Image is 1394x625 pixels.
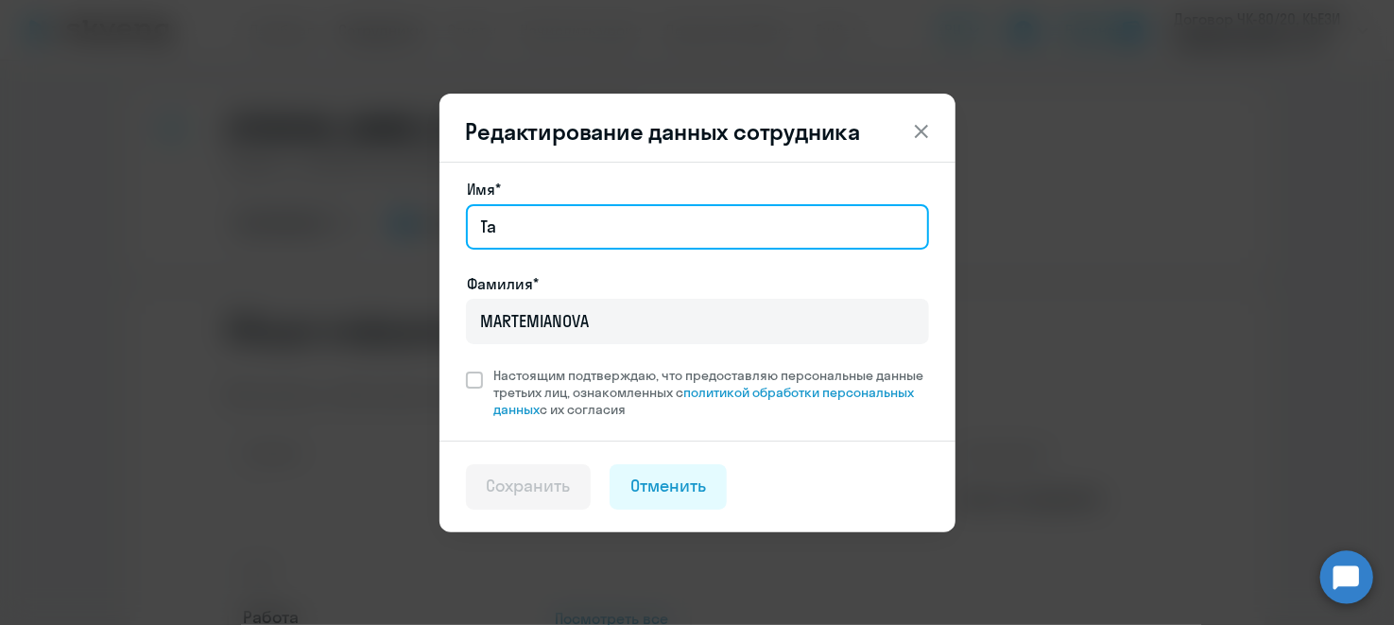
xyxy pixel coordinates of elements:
[610,464,727,510] button: Отменить
[494,367,929,418] span: Настоящим подтверждаю, что предоставляю персональные данные третьих лиц, ознакомленных с с их сог...
[466,464,592,510] button: Сохранить
[439,116,955,147] header: Редактирование данных сотрудника
[468,272,540,295] label: Фамилия*
[494,384,915,418] a: политикой обработки персональных данных
[630,474,706,498] div: Отменить
[487,474,571,498] div: Сохранить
